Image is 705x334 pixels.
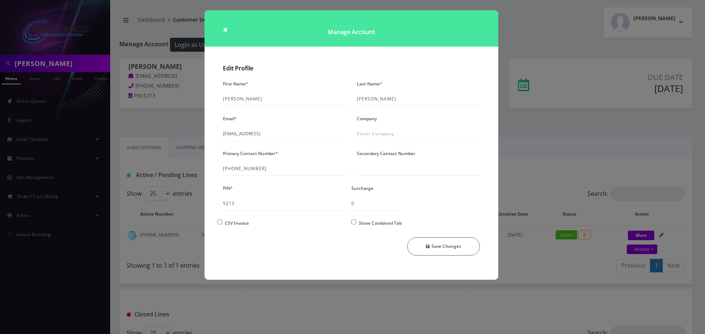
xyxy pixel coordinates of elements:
[357,127,480,141] input: Enter Company
[357,113,377,124] label: Company
[357,92,480,106] input: Enter Last Name
[407,237,480,256] button: Save Changes
[223,92,346,106] input: Enter First Name
[225,218,249,228] label: CSV Invoice
[223,113,237,124] label: Email
[351,183,373,194] label: Surcharge
[223,197,346,210] input: XXXX
[223,127,346,141] input: Enter Email Address
[223,183,233,194] label: PIN
[223,78,248,89] label: First Name
[359,218,402,228] label: Show Combined Tab
[223,25,228,34] button: Close
[223,23,228,35] span: ×
[223,65,480,72] h2: Edit Profile
[223,148,278,159] label: Primary Contact Number
[357,148,415,159] label: Secondary Contact Number
[205,10,498,47] h1: Manage Account
[351,197,401,210] input: XX
[357,78,382,89] label: Last Name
